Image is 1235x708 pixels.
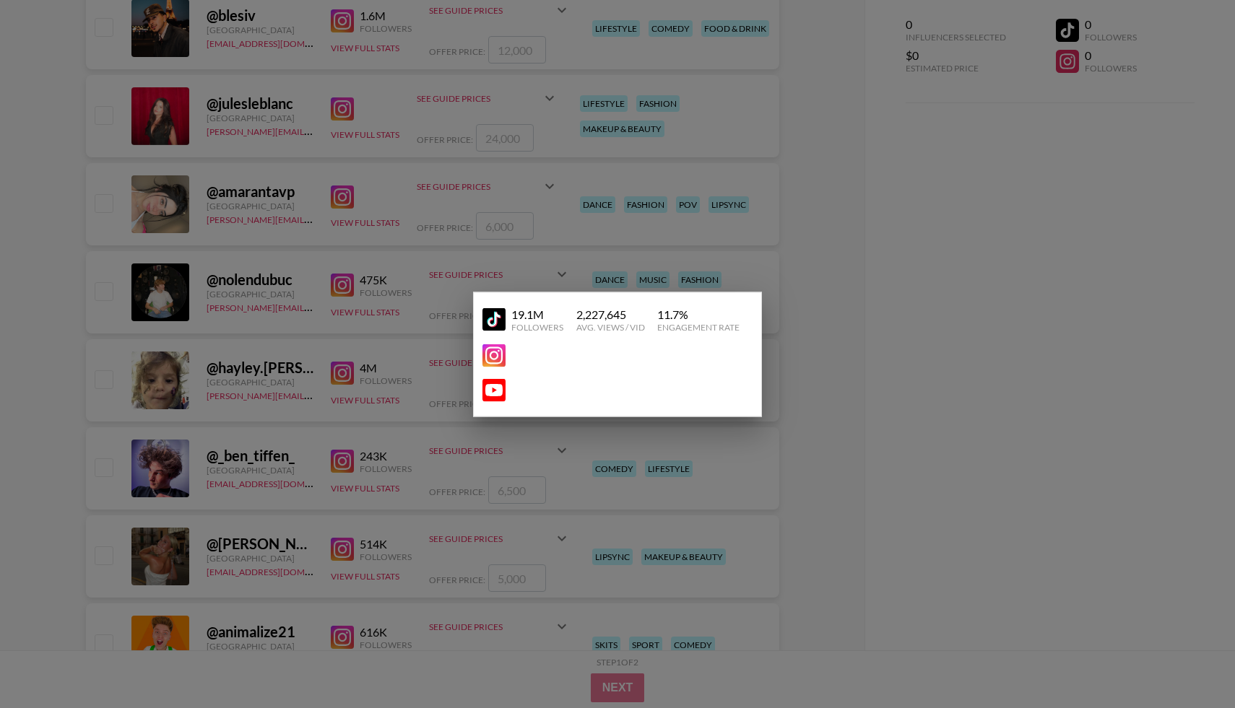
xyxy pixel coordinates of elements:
img: YouTube [482,378,506,401]
div: 11.7 % [657,307,740,321]
img: YouTube [482,308,506,331]
div: Engagement Rate [657,321,740,332]
div: Followers [511,321,563,332]
div: 2,227,645 [576,307,645,321]
div: 19.1M [511,307,563,321]
div: Avg. Views / Vid [576,321,645,332]
img: YouTube [482,344,506,367]
iframe: Drift Widget Chat Controller [1163,636,1218,691]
